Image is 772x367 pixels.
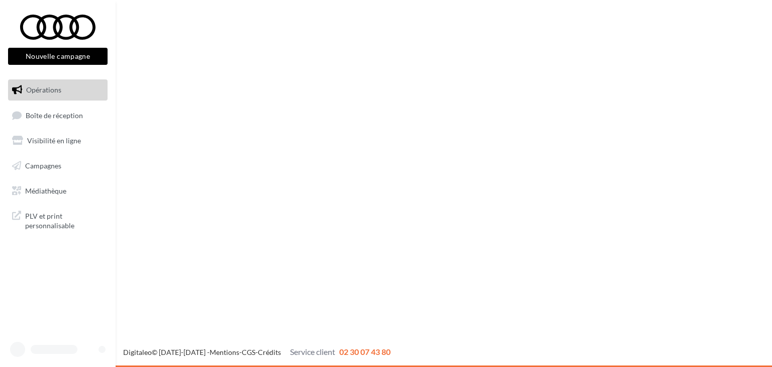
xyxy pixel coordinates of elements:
[6,105,110,126] a: Boîte de réception
[123,348,391,356] span: © [DATE]-[DATE] - - -
[26,111,83,119] span: Boîte de réception
[6,79,110,101] a: Opérations
[6,205,110,235] a: PLV et print personnalisable
[123,348,152,356] a: Digitaleo
[26,85,61,94] span: Opérations
[25,186,66,195] span: Médiathèque
[258,348,281,356] a: Crédits
[210,348,239,356] a: Mentions
[25,161,61,170] span: Campagnes
[242,348,255,356] a: CGS
[6,130,110,151] a: Visibilité en ligne
[339,347,391,356] span: 02 30 07 43 80
[6,180,110,202] a: Médiathèque
[6,155,110,176] a: Campagnes
[27,136,81,145] span: Visibilité en ligne
[25,209,104,231] span: PLV et print personnalisable
[8,48,108,65] button: Nouvelle campagne
[290,347,335,356] span: Service client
